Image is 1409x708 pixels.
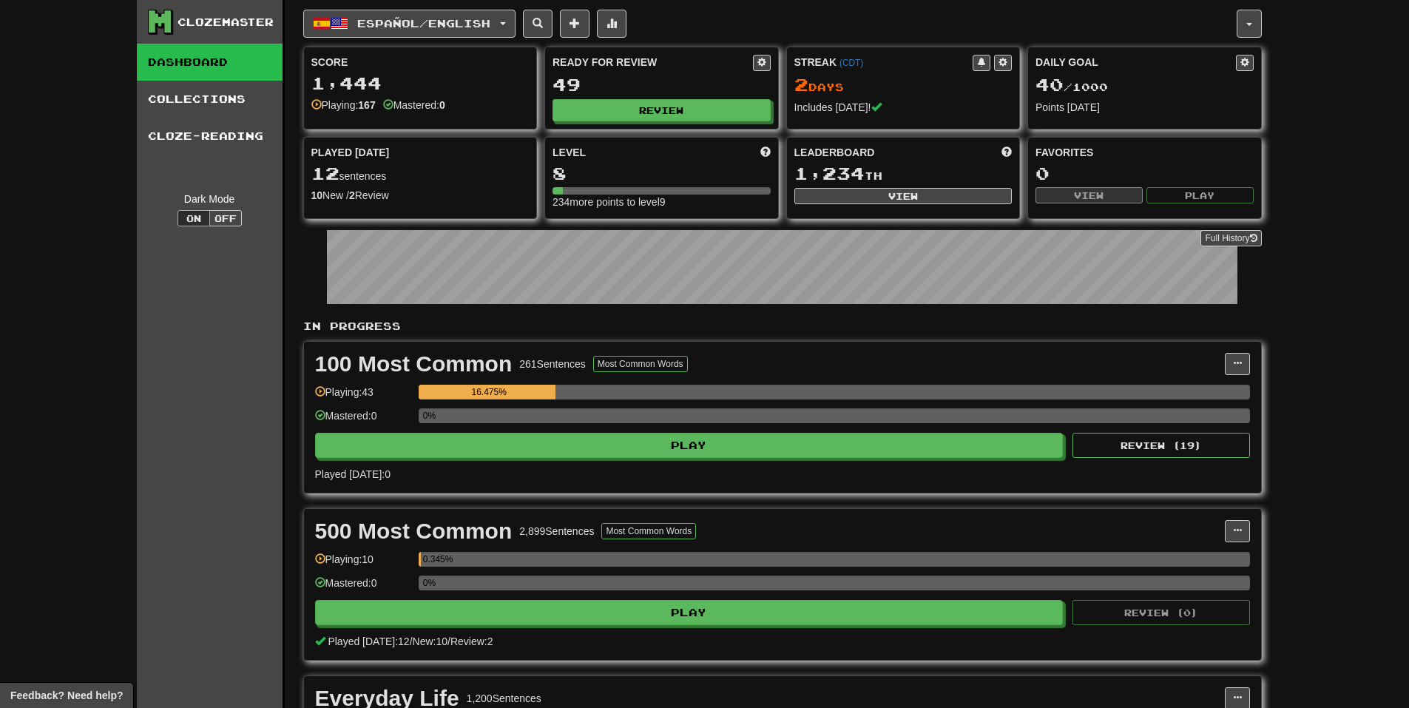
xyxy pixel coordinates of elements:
[311,189,323,201] strong: 10
[315,353,513,375] div: 100 Most Common
[209,210,242,226] button: Off
[311,145,390,160] span: Played [DATE]
[311,55,530,70] div: Score
[1072,433,1250,458] button: Review (19)
[794,163,865,183] span: 1,234
[315,385,411,409] div: Playing: 43
[311,188,530,203] div: New / Review
[1200,230,1261,246] a: Full History
[553,145,586,160] span: Level
[303,319,1262,334] p: In Progress
[311,164,530,183] div: sentences
[423,385,555,399] div: 16.475%
[1035,100,1254,115] div: Points [DATE]
[519,357,586,371] div: 261 Sentences
[1035,74,1064,95] span: 40
[410,635,413,647] span: /
[794,100,1013,115] div: Includes [DATE]!
[1001,145,1012,160] span: This week in points, UTC
[597,10,626,38] button: More stats
[311,74,530,92] div: 1,444
[148,192,271,206] div: Dark Mode
[137,81,283,118] a: Collections
[358,99,375,111] strong: 167
[303,10,516,38] button: Español/English
[1035,81,1108,93] span: / 1000
[137,44,283,81] a: Dashboard
[1146,187,1254,203] button: Play
[311,98,376,112] div: Playing:
[794,74,808,95] span: 2
[315,520,513,542] div: 500 Most Common
[1035,164,1254,183] div: 0
[553,195,771,209] div: 234 more points to level 9
[10,688,123,703] span: Open feedback widget
[560,10,589,38] button: Add sentence to collection
[523,10,553,38] button: Search sentences
[315,408,411,433] div: Mastered: 0
[328,635,409,647] span: Played [DATE]: 12
[315,552,411,576] div: Playing: 10
[593,356,688,372] button: Most Common Words
[413,635,447,647] span: New: 10
[794,164,1013,183] div: th
[1035,55,1236,71] div: Daily Goal
[450,635,493,647] span: Review: 2
[794,75,1013,95] div: Day s
[553,99,771,121] button: Review
[315,433,1064,458] button: Play
[553,164,771,183] div: 8
[839,58,863,68] a: (CDT)
[794,188,1013,204] button: View
[553,75,771,94] div: 49
[349,189,355,201] strong: 2
[553,55,753,70] div: Ready for Review
[760,145,771,160] span: Score more points to level up
[439,99,445,111] strong: 0
[1072,600,1250,625] button: Review (0)
[137,118,283,155] a: Cloze-Reading
[315,468,391,480] span: Played [DATE]: 0
[794,55,973,70] div: Streak
[311,163,339,183] span: 12
[519,524,594,539] div: 2,899 Sentences
[467,691,541,706] div: 1,200 Sentences
[178,15,274,30] div: Clozemaster
[315,576,411,600] div: Mastered: 0
[1035,187,1143,203] button: View
[178,210,210,226] button: On
[601,523,696,539] button: Most Common Words
[357,17,490,30] span: Español / English
[1035,145,1254,160] div: Favorites
[794,145,875,160] span: Leaderboard
[315,600,1064,625] button: Play
[383,98,445,112] div: Mastered:
[447,635,450,647] span: /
